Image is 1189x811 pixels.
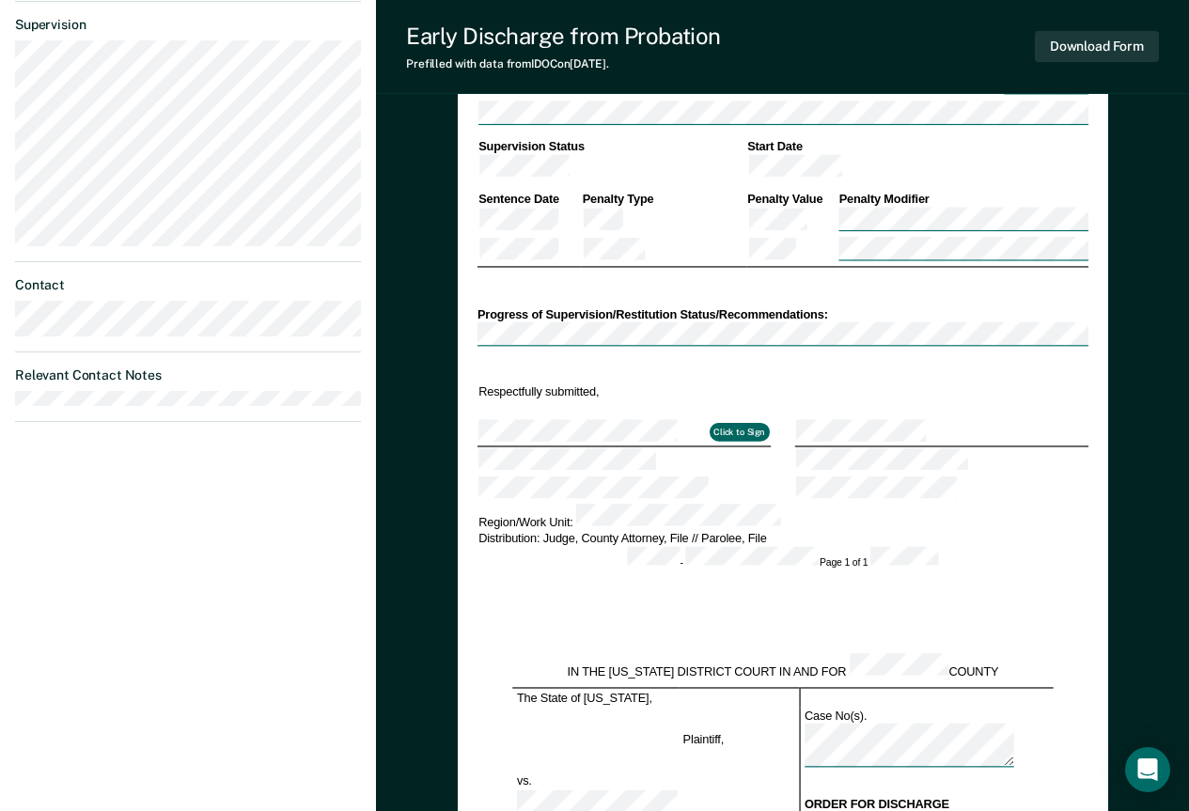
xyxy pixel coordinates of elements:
[406,23,721,50] div: Early Discharge from Probation
[15,17,361,33] dt: Supervision
[406,57,721,70] div: Prefilled with data from IDOC on [DATE] .
[837,191,1088,207] th: Penalty Modifier
[477,138,745,154] th: Supervision Status
[15,367,361,383] dt: Relevant Contact Notes
[477,503,1087,546] td: Region/Work Unit: Distribution: Judge, County Attorney, File // Parolee, File
[512,688,679,707] td: The State of [US_STATE],
[477,306,1087,322] div: Progress of Supervision/Restitution Status/Recommendations:
[627,547,937,569] div: - Page 1 of 1
[512,772,679,789] td: vs.
[581,191,746,207] th: Penalty Type
[799,707,1053,772] td: Case No(s).
[1035,31,1159,62] button: Download Form
[745,138,1087,154] th: Start Date
[709,423,769,442] button: Click to Sign
[477,382,770,400] td: Respectfully submitted,
[745,191,837,207] th: Penalty Value
[15,277,361,293] dt: Contact
[477,191,581,207] th: Sentence Date
[678,707,799,772] td: Plaintiff,
[1125,747,1170,792] div: Open Intercom Messenger
[512,653,1054,678] div: IN THE [US_STATE] DISTRICT COURT IN AND FOR COUNTY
